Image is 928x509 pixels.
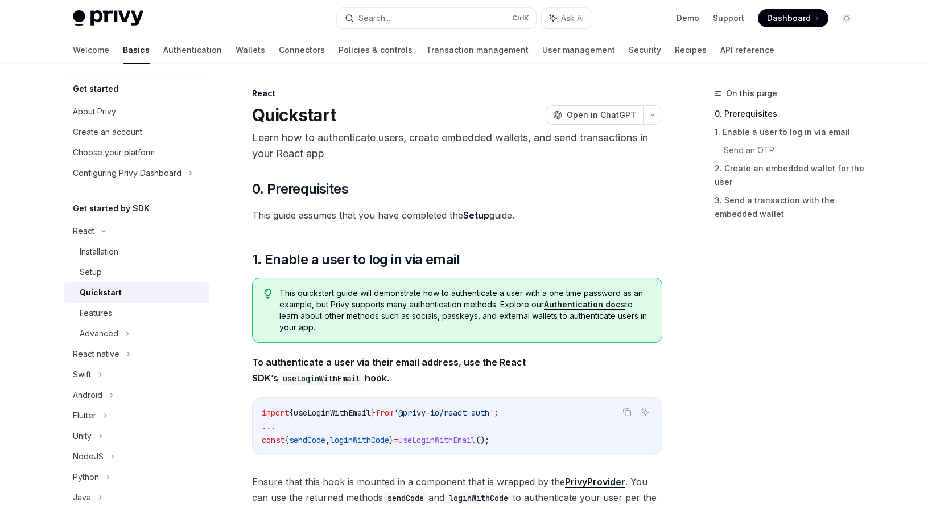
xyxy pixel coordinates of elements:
[73,409,96,422] div: Flutter
[80,327,118,340] div: Advanced
[512,14,529,23] span: Ctrl K
[252,251,460,269] span: 1. Enable a user to log in via email
[567,109,636,121] span: Open in ChatGPT
[325,435,330,445] span: ,
[64,241,209,262] a: Installation
[80,306,112,320] div: Features
[358,11,390,25] div: Search...
[713,13,744,24] a: Support
[838,9,856,27] button: Toggle dark mode
[73,82,118,96] h5: Get started
[73,125,142,139] div: Create an account
[73,105,116,118] div: About Privy
[73,470,99,484] div: Python
[371,408,376,418] span: }
[73,388,102,402] div: Android
[73,429,92,443] div: Unity
[476,435,489,445] span: ();
[252,88,662,99] div: React
[289,408,294,418] span: {
[73,202,150,215] h5: Get started by SDK
[64,142,209,163] a: Choose your platform
[73,166,182,180] div: Configuring Privy Dashboard
[123,36,150,64] a: Basics
[73,491,91,504] div: Java
[73,347,119,361] div: React native
[724,141,865,159] a: Send an OTP
[544,299,625,310] a: Authentication docs
[715,123,865,141] a: 1. Enable a user to log in via email
[565,476,625,488] a: PrivyProvider
[546,105,643,125] button: Open in ChatGPT
[252,130,662,162] p: Learn how to authenticate users, create embedded wallets, and send transactions in your React app
[330,435,389,445] span: loginWithCode
[289,435,325,445] span: sendCode
[262,421,275,432] span: ...
[677,13,699,24] a: Demo
[252,356,526,384] strong: To authenticate a user via their email address, use the React SDK’s hook.
[252,105,336,125] h1: Quickstart
[629,36,661,64] a: Security
[73,10,143,26] img: light logo
[80,286,122,299] div: Quickstart
[80,265,102,279] div: Setup
[726,87,777,100] span: On this page
[236,36,265,64] a: Wallets
[638,405,653,420] button: Ask AI
[542,8,592,28] button: Ask AI
[294,408,371,418] span: useLoginWithEmail
[73,224,94,238] div: React
[262,408,289,418] span: import
[394,435,398,445] span: =
[398,435,476,445] span: useLoginWithEmail
[383,492,428,504] code: sendCode
[73,146,155,159] div: Choose your platform
[252,207,662,223] span: This guide assumes that you have completed the guide.
[494,408,498,418] span: ;
[389,435,394,445] span: }
[542,36,615,64] a: User management
[284,435,289,445] span: {
[620,405,634,420] button: Copy the contents from the code block
[64,101,209,122] a: About Privy
[463,210,489,221] a: Setup
[561,13,584,24] span: Ask AI
[715,159,865,191] a: 2. Create an embedded wallet for the user
[279,288,650,333] span: This quickstart guide will demonstrate how to authenticate a user with a one time password as an ...
[262,435,284,445] span: const
[73,368,91,381] div: Swift
[715,191,865,223] a: 3. Send a transaction with the embedded wallet
[279,36,325,64] a: Connectors
[64,122,209,142] a: Create an account
[64,262,209,282] a: Setup
[73,450,104,463] div: NodeJS
[715,105,865,123] a: 0. Prerequisites
[339,36,413,64] a: Policies & controls
[252,180,348,198] span: 0. Prerequisites
[278,372,365,385] code: useLoginWithEmail
[80,245,118,258] div: Installation
[720,36,774,64] a: API reference
[444,492,513,504] code: loginWithCode
[64,303,209,323] a: Features
[264,289,272,299] svg: Tip
[64,282,209,303] a: Quickstart
[163,36,222,64] a: Authentication
[376,408,394,418] span: from
[767,13,811,24] span: Dashboard
[675,36,707,64] a: Recipes
[73,36,109,64] a: Welcome
[758,9,828,27] a: Dashboard
[337,8,536,28] button: Search...CtrlK
[394,408,494,418] span: '@privy-io/react-auth'
[426,36,529,64] a: Transaction management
